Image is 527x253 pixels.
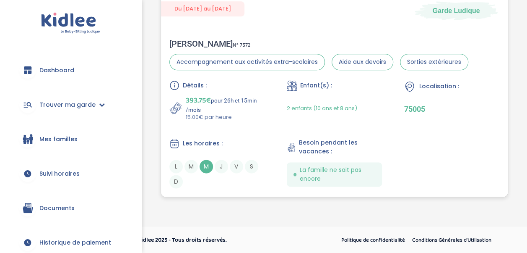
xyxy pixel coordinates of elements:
span: M [200,160,213,173]
a: Politique de confidentialité [338,235,408,246]
span: 2 enfants (10 ans et 8 ans) [287,104,357,112]
span: V [230,160,243,173]
span: Historique de paiement [39,238,111,247]
span: Dashboard [39,66,74,75]
span: D [169,175,183,188]
span: Sorties extérieures [400,54,468,70]
span: N° 7572 [233,41,251,50]
span: Trouver ma garde [39,100,96,109]
span: La famille ne sait pas encore [300,166,376,183]
span: M [184,160,198,173]
span: Mes familles [39,135,78,144]
a: Suivi horaires [13,158,129,189]
a: Mes familles [13,124,129,154]
a: Conditions Générales d’Utilisation [409,235,494,246]
p: © Kidlee 2025 - Tous droits réservés. [132,236,299,245]
a: Dashboard [13,55,129,85]
span: Garde Ludique [433,6,480,16]
p: 15.00€ par heure [186,113,265,121]
span: Les horaires : [183,139,223,148]
span: 393.75€ [186,95,211,106]
span: L [169,160,183,173]
span: S [245,160,258,173]
span: Suivi horaires [39,169,80,178]
a: Documents [13,193,129,223]
img: logo.svg [41,13,100,34]
span: Détails : [183,81,207,90]
div: [PERSON_NAME] [169,39,468,49]
span: Du [DATE] au [DATE] [161,1,244,16]
span: Localisation : [419,82,459,91]
span: Documents [39,204,75,213]
span: Aide aux devoirs [332,54,393,70]
p: 75005 [404,105,499,113]
span: Accompagnement aux activités extra-scolaires [169,54,325,70]
span: J [215,160,228,173]
p: pour 26h et 15min /mois [186,95,265,113]
a: Trouver ma garde [13,90,129,120]
span: Enfant(s) : [300,81,332,90]
span: Besoin pendant les vacances : [299,138,382,156]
